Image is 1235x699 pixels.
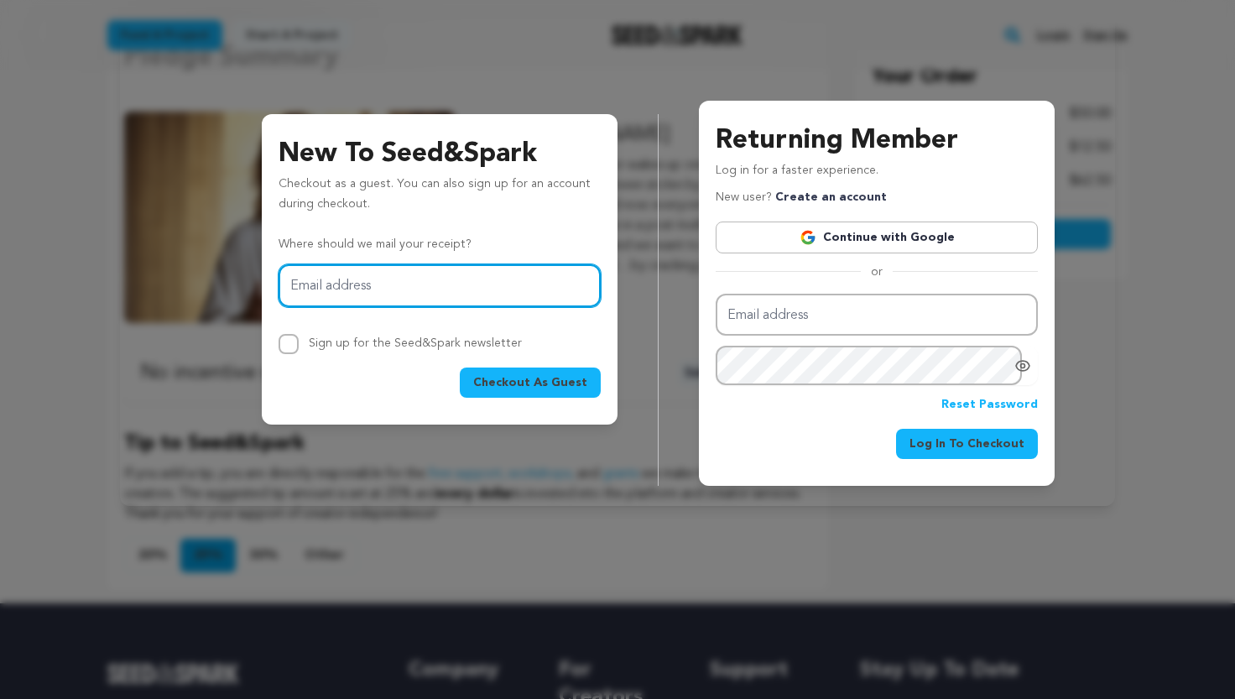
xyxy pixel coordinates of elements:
p: Checkout as a guest. You can also sign up for an account during checkout. [279,175,601,222]
h3: New To Seed&Spark [279,134,601,175]
button: Checkout As Guest [460,368,601,398]
span: Checkout As Guest [473,374,587,391]
p: New user? [716,188,887,208]
span: or [861,263,893,280]
span: Log In To Checkout [909,436,1024,452]
p: Where should we mail your receipt? [279,235,601,255]
label: Sign up for the Seed&Spark newsletter [309,337,522,349]
p: Log in for a faster experience. [716,161,1038,188]
a: Show password as plain text. Warning: this will display your password on the screen. [1014,357,1031,374]
a: Create an account [775,191,887,203]
input: Email address [716,294,1038,336]
button: Log In To Checkout [896,429,1038,459]
input: Email address [279,264,601,307]
img: Google logo [800,229,816,246]
a: Reset Password [941,395,1038,415]
h3: Returning Member [716,121,1038,161]
a: Continue with Google [716,222,1038,253]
